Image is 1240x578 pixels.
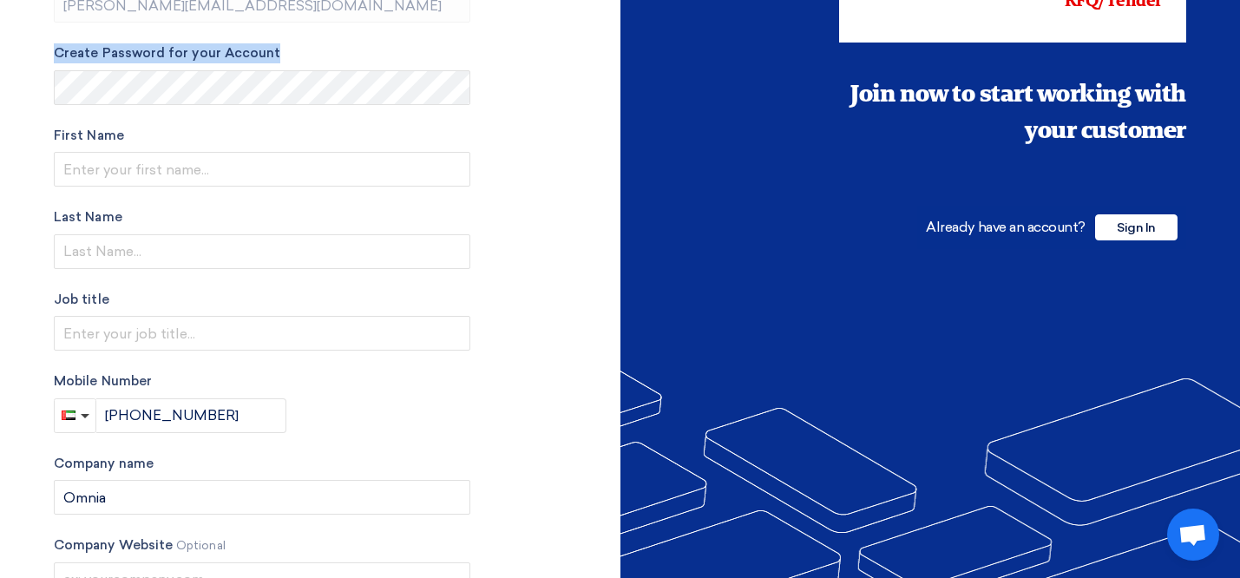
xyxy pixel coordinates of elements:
[54,43,470,63] label: Create Password for your Account
[54,290,470,310] label: Job title
[54,454,470,474] label: Company name
[96,398,286,433] input: Enter phone number...
[839,77,1186,150] div: Join now to start working with your customer
[1167,509,1219,561] div: Open chat
[54,371,470,391] label: Mobile Number
[54,152,470,187] input: Enter your first name...
[1095,214,1178,240] span: Sign In
[926,219,1085,235] span: Already have an account?
[54,234,470,269] input: Last Name...
[54,316,470,351] input: Enter your job title...
[54,126,470,146] label: First Name
[1095,219,1178,235] a: Sign In
[54,535,470,555] label: Company Website
[54,207,470,227] label: Last Name
[54,480,470,515] input: Enter your company name...
[176,539,226,552] span: Optional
